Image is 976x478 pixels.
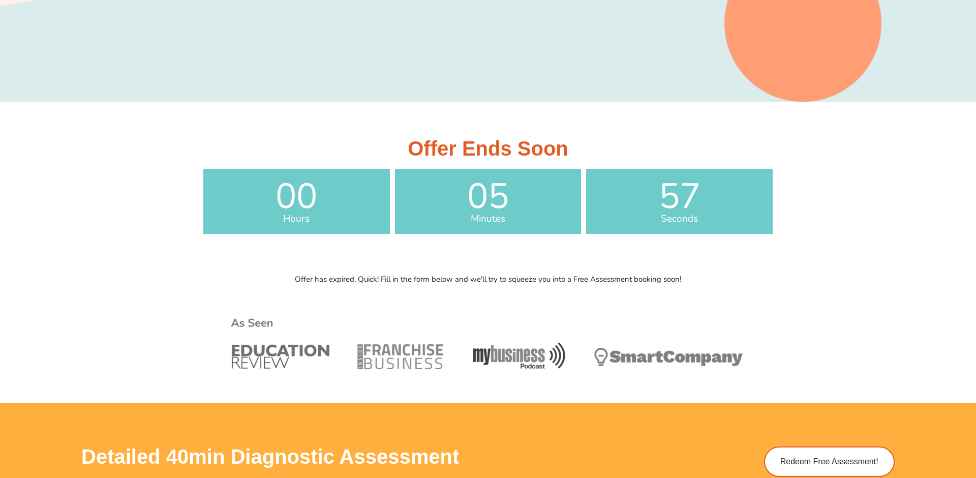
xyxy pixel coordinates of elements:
[203,214,390,224] span: Hours
[203,179,390,214] span: 00
[198,276,778,283] p: Offer has expired. Quick! Fill in the form below and we'll try to squeeze you into a Free Assessm...
[764,446,895,477] a: Redeem Free Assessment!
[586,179,773,214] span: 57
[395,214,582,224] span: Minutes
[780,458,878,466] span: Redeem Free Assessment!
[81,446,630,467] h3: Detailed 40min Diagnostic Assessment
[925,429,976,478] iframe: Chat Widget
[586,214,773,224] span: Seconds
[395,179,582,214] span: 05
[228,293,748,398] img: Year 10 Science Tutoring
[203,138,773,159] h3: Offer Ends Soon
